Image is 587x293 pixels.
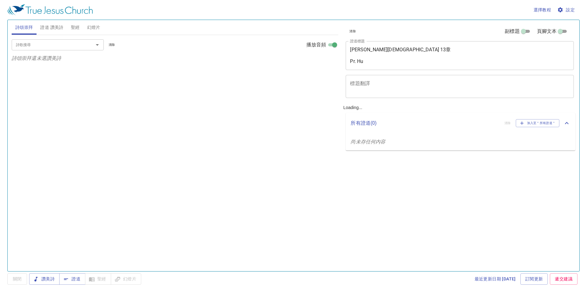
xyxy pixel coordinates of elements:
span: 清除 [109,42,115,48]
img: True Jesus Church [7,4,93,15]
span: 設定 [558,6,575,14]
div: 所有證道(0)清除加入至＂所有證道＂ [346,113,575,133]
span: 副標題 [505,28,519,35]
span: 讚美詩 [34,275,55,283]
span: 聖經 [71,24,80,31]
span: 遞交建議 [555,275,573,283]
button: 證道 [59,273,85,285]
button: 讚美詩 [29,273,60,285]
span: 頁腳文本 [537,28,557,35]
span: 詩頌崇拜 [15,24,33,31]
span: 證道 [64,275,80,283]
span: 訂閱更新 [525,275,543,283]
button: 選擇教程 [531,4,554,16]
span: 幻燈片 [87,24,100,31]
span: 播放音頻 [306,41,326,49]
a: 最近更新日期 [DATE] [472,273,518,285]
button: 清除 [105,41,119,49]
i: 尚未存任何内容 [351,139,385,145]
span: 加入至＂所有證道＂ [520,120,556,126]
button: Open [93,41,102,49]
span: 選擇教程 [534,6,551,14]
span: 最近更新日期 [DATE] [475,275,516,283]
a: 訂閱更新 [520,273,548,285]
span: 證道 讚美詩 [40,24,63,31]
textarea: [PERSON_NAME][DEMOGRAPHIC_DATA] 13章 Pr. Hu [350,47,570,64]
p: 所有證道 ( 0 ) [351,119,500,127]
span: 清除 [349,29,356,34]
a: 遞交建議 [550,273,577,285]
button: 清除 [346,28,360,35]
i: 詩頌崇拜還未選讚美詩 [12,55,61,61]
div: Loading... [341,18,578,269]
button: 設定 [556,4,577,16]
button: 加入至＂所有證道＂ [516,119,560,127]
